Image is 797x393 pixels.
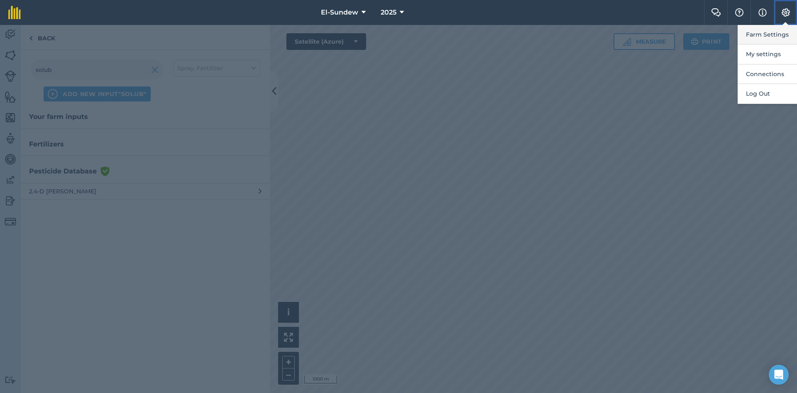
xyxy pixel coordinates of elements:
button: My settings [738,44,797,64]
button: Farm Settings [738,25,797,44]
img: A question mark icon [734,8,744,17]
button: Connections [738,64,797,84]
img: A cog icon [781,8,791,17]
div: Open Intercom Messenger [769,365,789,385]
img: svg+xml;base64,PHN2ZyB4bWxucz0iaHR0cDovL3d3dy53My5vcmcvMjAwMC9zdmciIHdpZHRoPSIxNyIgaGVpZ2h0PSIxNy... [758,7,767,17]
img: fieldmargin Logo [8,6,21,19]
button: Log Out [738,84,797,104]
span: 2025 [381,7,396,17]
span: El-Sundew [321,7,358,17]
img: Two speech bubbles overlapping with the left bubble in the forefront [711,8,721,17]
